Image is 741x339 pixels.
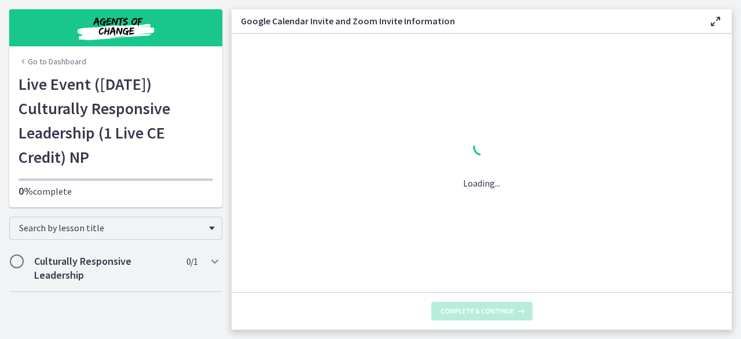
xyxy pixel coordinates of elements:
p: Loading... [463,176,500,190]
img: Agents of Change Social Work Test Prep [46,14,185,42]
button: Complete & continue [431,302,533,320]
h1: Live Event ([DATE]) Culturally Responsive Leadership (1 Live CE Credit) NP [19,72,213,169]
div: 1 [463,136,500,162]
span: 0 / 1 [186,254,197,268]
span: Search by lesson title [19,222,203,234]
h2: Culturally Responsive Leadership [34,254,175,282]
span: 0% [19,184,33,198]
h3: Google Calendar Invite and Zoom Invite Information [241,14,690,28]
p: complete [19,184,213,198]
div: Search by lesson title [9,217,222,240]
span: Complete & continue [441,307,514,316]
a: Go to Dashboard [19,56,86,67]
